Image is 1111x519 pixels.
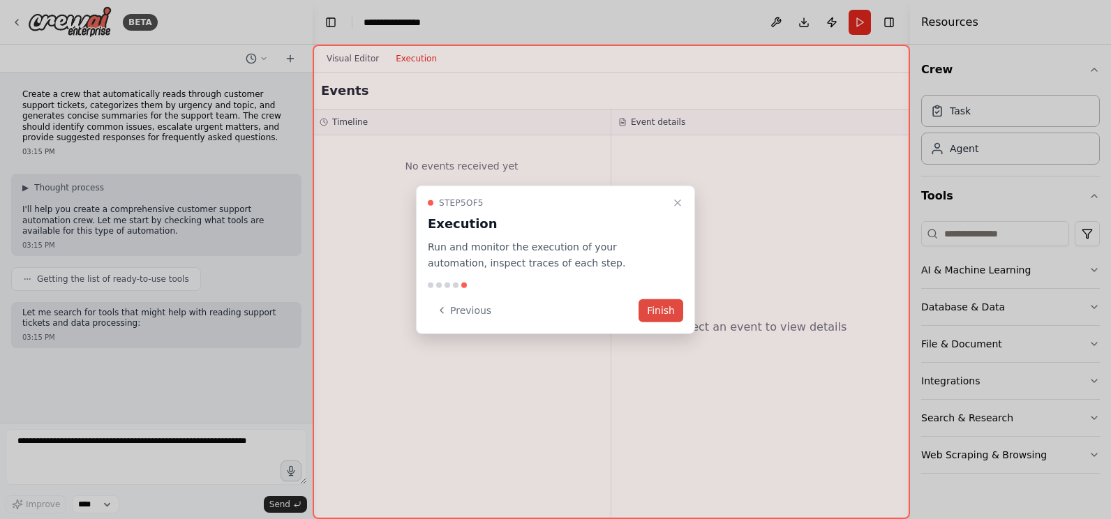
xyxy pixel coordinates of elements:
[428,299,500,322] button: Previous
[669,195,686,211] button: Close walkthrough
[439,197,484,209] span: Step 5 of 5
[428,214,666,234] h3: Execution
[428,239,666,271] p: Run and monitor the execution of your automation, inspect traces of each step.
[639,299,683,322] button: Finish
[321,13,341,32] button: Hide left sidebar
